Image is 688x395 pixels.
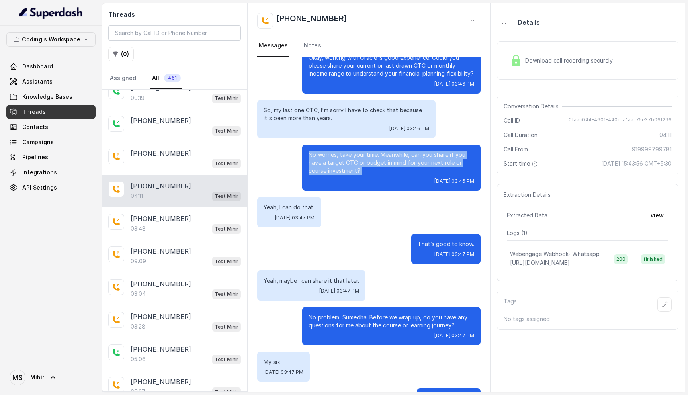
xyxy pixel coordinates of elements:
[504,145,528,153] span: Call From
[6,120,96,134] a: Contacts
[22,93,72,101] span: Knowledge Bases
[215,290,238,298] p: Test Mihir
[504,297,517,312] p: Tags
[215,258,238,266] p: Test Mihir
[215,94,238,102] p: Test Mihir
[131,94,145,102] p: 00:19
[108,68,241,89] nav: Tabs
[641,254,665,264] span: finished
[504,160,539,168] span: Start time
[389,125,429,132] span: [DATE] 03:46 PM
[257,35,481,57] nav: Tabs
[215,127,238,135] p: Test Mihir
[264,106,429,122] p: So, my last one CTC, I'm sorry I have to check that because it's been more than years.
[131,344,191,354] p: [PHONE_NUMBER]
[22,63,53,70] span: Dashboard
[434,81,474,87] span: [DATE] 03:46 PM
[510,250,600,258] p: Webengage Webhook- Whatsapp
[131,312,191,321] p: [PHONE_NUMBER]
[215,356,238,364] p: Test Mihir
[646,208,668,223] button: view
[215,192,238,200] p: Test Mihir
[6,32,96,47] button: Coding's Workspace
[22,35,80,44] p: Coding's Workspace
[131,246,191,256] p: [PHONE_NUMBER]
[418,240,474,248] p: That’s good to know.
[507,211,547,219] span: Extracted Data
[131,323,145,330] p: 03:28
[632,145,672,153] span: 919999799781
[22,153,48,161] span: Pipelines
[6,90,96,104] a: Knowledge Bases
[6,135,96,149] a: Campaigns
[22,138,54,146] span: Campaigns
[22,108,46,116] span: Threads
[30,373,44,381] span: Mihir
[108,10,241,19] h2: Threads
[22,168,57,176] span: Integrations
[264,277,359,285] p: Yeah, maybe I can share it that later.
[131,377,191,387] p: [PHONE_NUMBER]
[150,68,182,89] a: All451
[108,47,134,61] button: (0)
[525,57,616,65] span: Download call recording securely
[504,191,554,199] span: Extraction Details
[275,215,315,221] span: [DATE] 03:47 PM
[569,117,672,125] span: 0faac044-4601-440b-a1aa-75e37b06f296
[614,254,628,264] span: 200
[215,160,238,168] p: Test Mihir
[22,123,48,131] span: Contacts
[309,54,474,78] p: Okay, working with Oracle is good experience. Could you please share your current or last drawn C...
[131,290,146,298] p: 03:04
[131,355,146,363] p: 05:06
[264,358,303,366] p: My six
[264,203,315,211] p: Yeah, I can do that.
[276,13,347,29] h2: [PHONE_NUMBER]
[22,184,57,192] span: API Settings
[6,74,96,89] a: Assistants
[518,18,540,27] p: Details
[507,229,668,237] p: Logs ( 1 )
[131,116,191,125] p: [PHONE_NUMBER]
[510,55,522,66] img: Lock Icon
[131,279,191,289] p: [PHONE_NUMBER]
[257,35,289,57] a: Messages
[131,214,191,223] p: [PHONE_NUMBER]
[6,165,96,180] a: Integrations
[264,369,303,375] span: [DATE] 03:47 PM
[131,192,143,200] p: 04:11
[108,68,138,89] a: Assigned
[434,332,474,339] span: [DATE] 03:47 PM
[131,225,146,233] p: 03:48
[6,180,96,195] a: API Settings
[302,35,322,57] a: Notes
[215,225,238,233] p: Test Mihir
[6,366,96,389] a: Mihir
[12,373,23,382] text: MS
[601,160,672,168] span: [DATE] 15:43:56 GMT+5:30
[6,105,96,119] a: Threads
[309,313,474,329] p: No problem, Sumedha. Before we wrap up, do you have any questions for me about the course or lear...
[131,149,191,158] p: [PHONE_NUMBER]
[504,131,537,139] span: Call Duration
[108,25,241,41] input: Search by Call ID or Phone Number
[131,181,191,191] p: [PHONE_NUMBER]
[659,131,672,139] span: 04:11
[22,78,53,86] span: Assistants
[319,288,359,294] span: [DATE] 03:47 PM
[131,257,146,265] p: 09:09
[19,6,83,19] img: light.svg
[434,251,474,258] span: [DATE] 03:47 PM
[6,150,96,164] a: Pipelines
[504,102,562,110] span: Conversation Details
[309,151,474,175] p: No worries, take your time. Meanwhile, can you share if you have a target CTC or budget in mind f...
[510,259,570,266] span: [URL][DOMAIN_NAME]
[164,74,181,82] span: 451
[504,315,672,323] p: No tags assigned
[215,323,238,331] p: Test Mihir
[6,59,96,74] a: Dashboard
[504,117,520,125] span: Call ID
[434,178,474,184] span: [DATE] 03:46 PM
